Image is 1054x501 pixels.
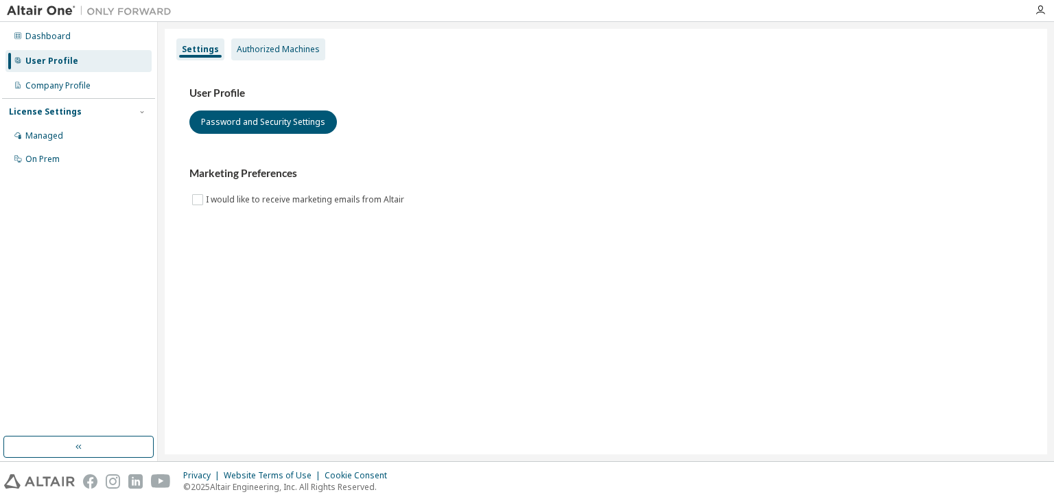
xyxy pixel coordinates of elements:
[189,110,337,134] button: Password and Security Settings
[83,474,97,489] img: facebook.svg
[183,481,395,493] p: © 2025 Altair Engineering, Inc. All Rights Reserved.
[25,56,78,67] div: User Profile
[189,167,1022,180] h3: Marketing Preferences
[25,80,91,91] div: Company Profile
[325,470,395,481] div: Cookie Consent
[151,474,171,489] img: youtube.svg
[25,154,60,165] div: On Prem
[4,474,75,489] img: altair_logo.svg
[237,44,320,55] div: Authorized Machines
[25,130,63,141] div: Managed
[25,31,71,42] div: Dashboard
[183,470,224,481] div: Privacy
[106,474,120,489] img: instagram.svg
[206,191,407,208] label: I would like to receive marketing emails from Altair
[9,106,82,117] div: License Settings
[224,470,325,481] div: Website Terms of Use
[189,86,1022,100] h3: User Profile
[128,474,143,489] img: linkedin.svg
[182,44,219,55] div: Settings
[7,4,178,18] img: Altair One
